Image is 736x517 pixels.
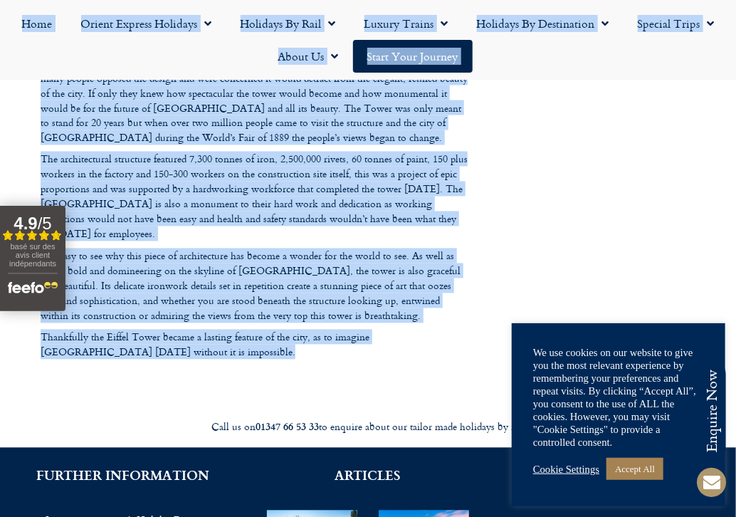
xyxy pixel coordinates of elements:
nav: Menu [7,7,729,73]
a: About Us [264,40,353,73]
a: Orient Express Holidays [67,7,226,40]
h2: FURTHER INFORMATION [21,469,224,482]
a: Cookie Settings [533,463,599,476]
a: Holidays by Destination [463,7,624,40]
a: Luxury Trains [350,7,463,40]
div: We use cookies on our website to give you the most relevant experience by remembering your prefer... [533,346,704,449]
a: Special Trips [624,7,729,40]
a: Holidays by Rail [226,7,350,40]
h2: ARTICLES [267,469,470,482]
a: Accept All [606,458,663,480]
a: Home [8,7,67,40]
strong: 01347 66 53 33 [256,419,319,434]
a: Start your Journey [353,40,473,73]
div: Call us on to enquire about our tailor made holidays by rail [7,421,729,434]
